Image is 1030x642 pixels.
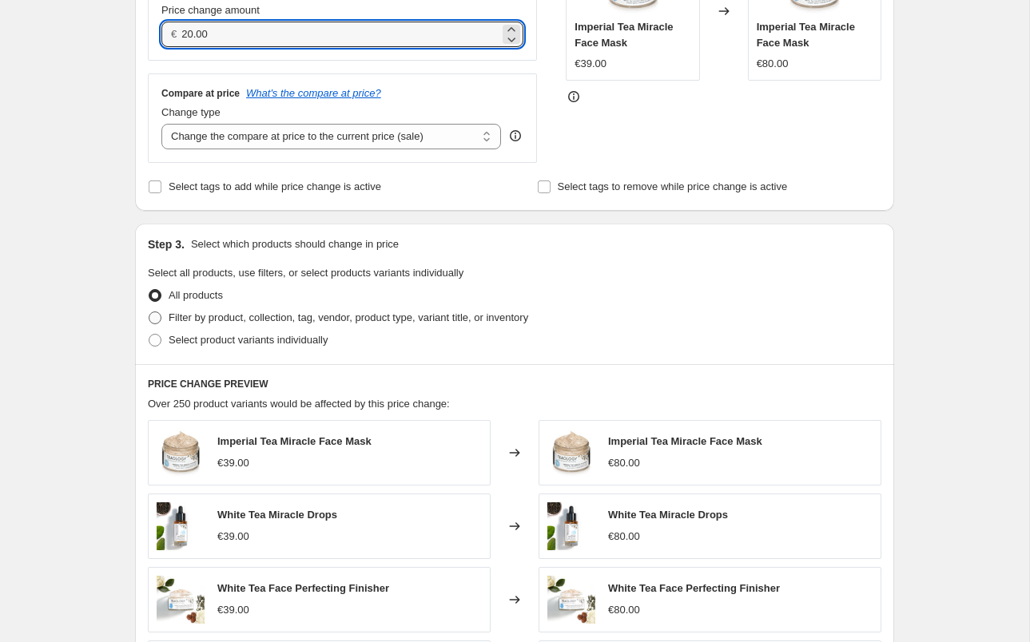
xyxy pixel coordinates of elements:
[157,502,205,550] img: T50001-White-Tea-Miracle-Drops-0620-Singolo-PRIMA_80x.jpg
[757,56,789,72] div: €80.00
[608,602,640,618] div: €80.00
[547,576,595,624] img: Finisher_80x.jpg
[547,429,595,477] img: T50010-Imperial-Tea-Face-Mircale-Mask-0620_80x.jpg
[217,602,249,618] div: €39.00
[169,289,223,301] span: All products
[217,582,389,594] span: White Tea Face Perfecting Finisher
[575,56,606,72] div: €39.00
[246,87,381,99] button: What's the compare at price?
[217,529,249,545] div: €39.00
[181,22,499,47] input: 80.00
[575,21,673,49] span: Imperial Tea Miracle Face Mask
[157,429,205,477] img: T50010-Imperial-Tea-Face-Mircale-Mask-0620_80x.jpg
[191,236,399,252] p: Select which products should change in price
[148,267,463,279] span: Select all products, use filters, or select products variants individually
[169,180,381,192] span: Select tags to add while price change is active
[608,529,640,545] div: €80.00
[608,435,762,447] span: Imperial Tea Miracle Face Mask
[757,21,855,49] span: Imperial Tea Miracle Face Mask
[148,236,185,252] h2: Step 3.
[558,180,788,192] span: Select tags to remove while price change is active
[217,435,372,447] span: Imperial Tea Miracle Face Mask
[161,106,221,118] span: Change type
[217,509,337,521] span: White Tea Miracle Drops
[148,398,450,410] span: Over 250 product variants would be affected by this price change:
[148,378,881,390] h6: PRICE CHANGE PREVIEW
[217,455,249,471] div: €39.00
[157,576,205,624] img: Finisher_80x.jpg
[608,509,728,521] span: White Tea Miracle Drops
[161,4,260,16] span: Price change amount
[608,582,780,594] span: White Tea Face Perfecting Finisher
[169,334,328,346] span: Select product variants individually
[608,455,640,471] div: €80.00
[169,311,528,323] span: Filter by product, collection, tag, vendor, product type, variant title, or inventory
[171,28,177,40] span: €
[507,128,523,144] div: help
[161,87,240,100] h3: Compare at price
[547,502,595,550] img: T50001-White-Tea-Miracle-Drops-0620-Singolo-PRIMA_80x.jpg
